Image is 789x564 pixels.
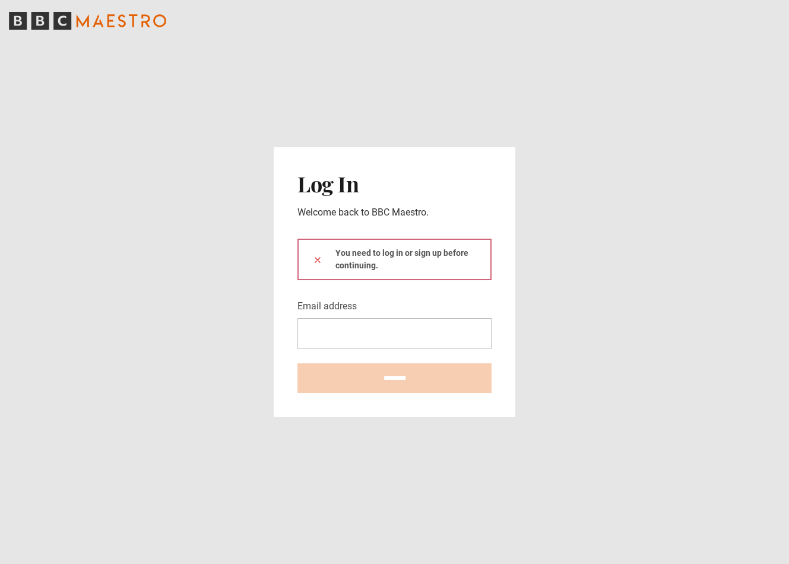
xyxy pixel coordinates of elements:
[9,12,166,30] svg: BBC Maestro
[297,239,492,280] div: You need to log in or sign up before continuing.
[297,299,357,313] label: Email address
[297,171,492,196] h2: Log In
[297,205,492,220] p: Welcome back to BBC Maestro.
